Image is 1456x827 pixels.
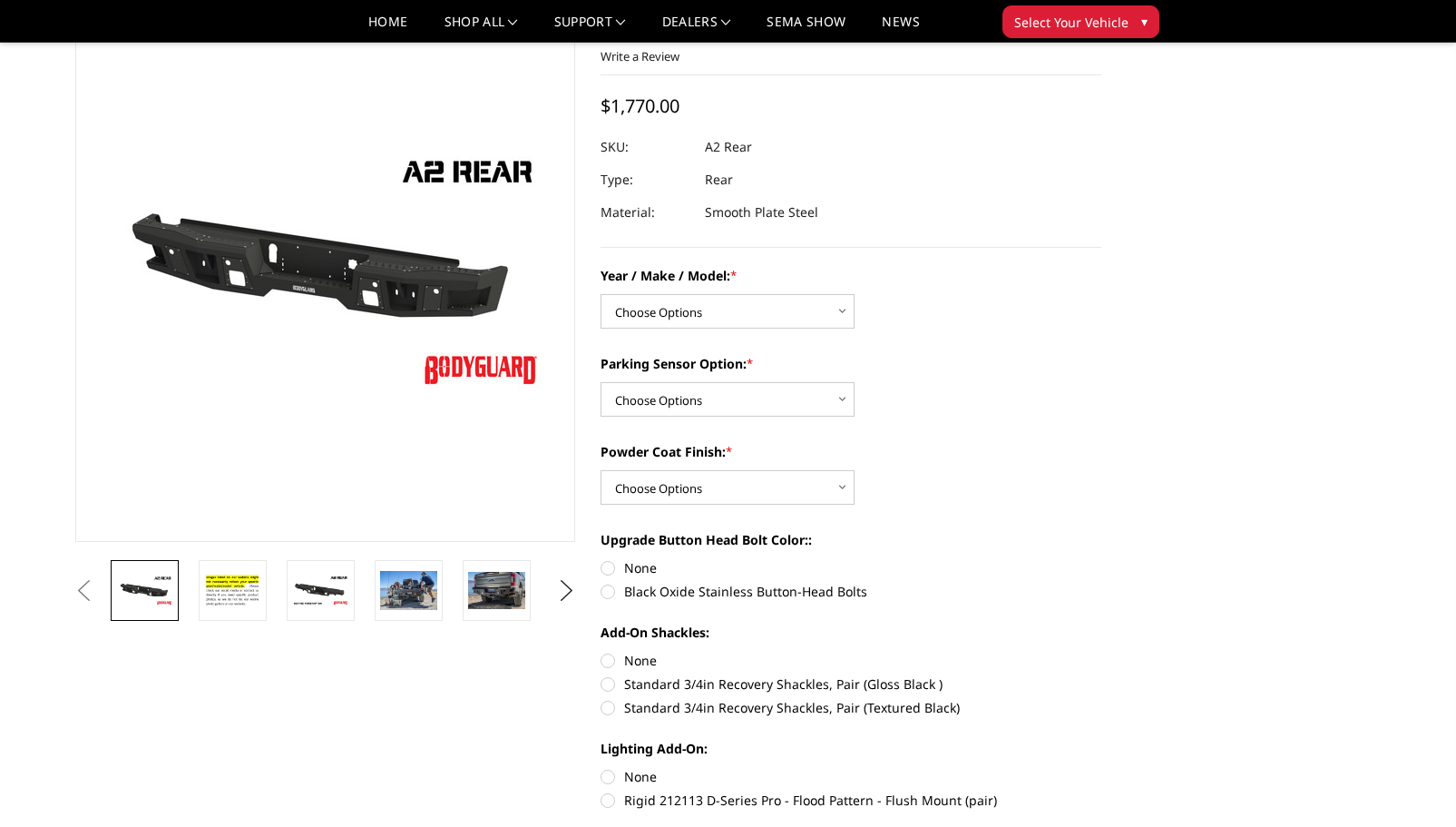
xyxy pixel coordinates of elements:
label: Parking Sensor Option: [601,354,1101,373]
label: None [601,558,1101,577]
span: ▾ [1141,12,1148,31]
button: Next [552,577,580,605]
a: SEMA Show [767,15,845,42]
dt: SKU: [601,131,691,163]
label: Lighting Add-On: [601,739,1101,758]
label: None [601,767,1101,786]
a: News [882,15,919,42]
label: Year / Make / Model: [601,266,1101,285]
a: Write a Review [601,48,679,64]
img: A2 Series - Rear Bumper [380,571,437,609]
label: Standard 3/4in Recovery Shackles, Pair (Textured Black) [601,698,1101,717]
label: Standard 3/4in Recovery Shackles, Pair (Gloss Black ) [601,674,1101,694]
iframe: Chat Widget [1365,740,1456,827]
a: shop all [445,15,518,42]
img: A2 Series - Rear Bumper [468,572,525,609]
img: A2 Series - Rear Bumper [116,575,173,606]
label: Powder Coat Finish: [601,442,1101,461]
a: Support [554,15,626,42]
label: Black Oxide Stainless Button-Head Bolts [601,582,1101,601]
label: None [601,651,1101,670]
button: Select Your Vehicle [1002,5,1159,38]
dt: Material: [601,196,691,229]
button: Previous [71,577,98,605]
label: Rigid 212113 D-Series Pro - Flood Pattern - Flush Mount (pair) [601,791,1101,810]
span: Select Your Vehicle [1014,13,1129,32]
img: A2 Series - Rear Bumper [204,571,261,610]
dd: Smooth Plate Steel [705,196,818,229]
a: Dealers [662,15,731,42]
label: Add-On Shackles: [601,623,1101,642]
dd: A2 Rear [705,131,752,163]
span: $1,770.00 [601,94,679,118]
img: A2 Series - Rear Bumper [292,575,349,606]
dt: Type: [601,163,691,196]
dd: Rear [705,163,733,196]
label: Upgrade Button Head Bolt Color:: [601,530,1101,549]
a: Home [368,15,407,42]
